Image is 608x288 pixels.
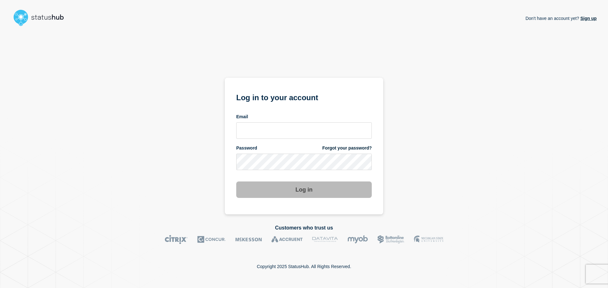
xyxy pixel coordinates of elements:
[236,122,372,139] input: email input
[271,235,303,244] img: Accruent logo
[197,235,226,244] img: Concur logo
[236,154,372,170] input: password input
[236,91,372,103] h1: Log in to your account
[322,145,372,151] a: Forgot your password?
[414,235,443,244] img: MSU logo
[525,11,597,26] p: Don't have an account yet?
[347,235,368,244] img: myob logo
[377,235,404,244] img: Bottomline logo
[11,225,597,231] h2: Customers who trust us
[11,8,72,28] img: StatusHub logo
[579,16,597,21] a: Sign up
[312,235,338,244] img: DataVita logo
[236,145,257,151] span: Password
[165,235,188,244] img: Citrix logo
[257,264,351,269] p: Copyright 2025 StatusHub. All Rights Reserved.
[236,114,248,120] span: Email
[235,235,262,244] img: McKesson logo
[236,181,372,198] button: Log in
